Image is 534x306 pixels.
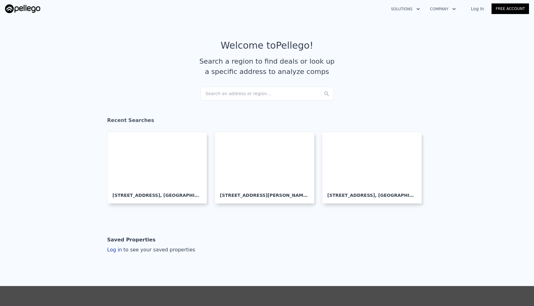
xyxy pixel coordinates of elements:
[463,6,492,12] a: Log In
[112,187,202,198] div: [STREET_ADDRESS] , [GEOGRAPHIC_DATA]
[327,187,417,198] div: [STREET_ADDRESS] , [GEOGRAPHIC_DATA]
[492,3,529,14] a: Free Account
[220,187,309,198] div: [STREET_ADDRESS][PERSON_NAME] , San Leandro
[200,87,334,100] div: Search an address or region...
[122,247,195,253] span: to see your saved properties
[5,4,40,13] img: Pellego
[322,132,427,204] a: [STREET_ADDRESS], [GEOGRAPHIC_DATA]
[425,3,461,15] button: Company
[215,132,319,204] a: [STREET_ADDRESS][PERSON_NAME], San Leandro
[221,40,314,51] div: Welcome to Pellego !
[107,246,195,254] div: Log in
[197,56,337,77] div: Search a region to find deals or look up a specific address to analyze comps
[107,112,427,132] div: Recent Searches
[107,132,212,204] a: [STREET_ADDRESS], [GEOGRAPHIC_DATA]
[386,3,425,15] button: Solutions
[107,234,156,246] div: Saved Properties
